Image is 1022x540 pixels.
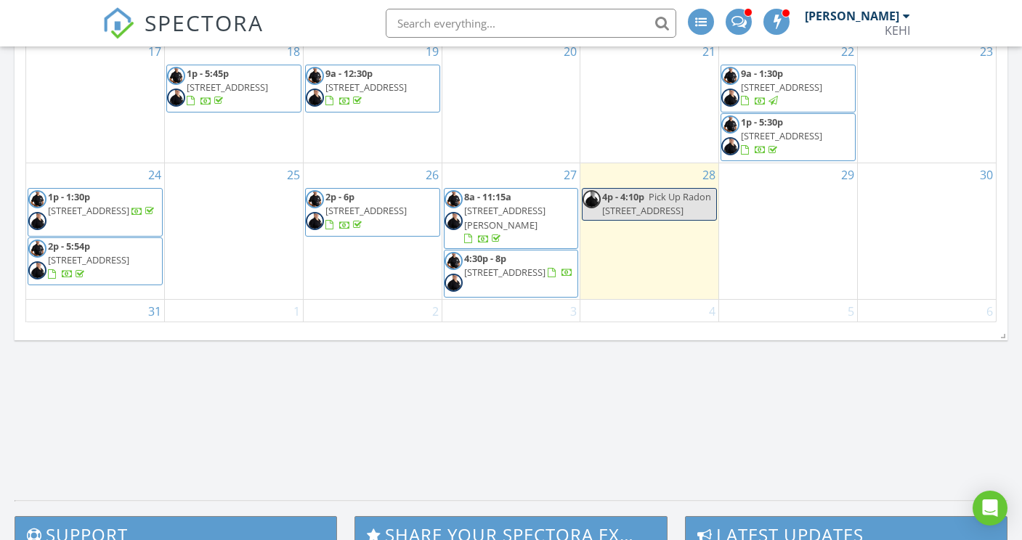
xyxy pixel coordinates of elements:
img: 20230810kheiberthull017_copy.jpg [167,89,185,107]
a: Go to August 22, 2025 [838,40,857,63]
td: Go to August 23, 2025 [857,39,996,163]
a: Go to September 3, 2025 [567,300,580,323]
a: Go to August 29, 2025 [838,163,857,187]
img: 20230810kheiberthull022_copy.jpg [28,190,46,208]
td: Go to August 25, 2025 [165,163,304,300]
span: [STREET_ADDRESS] [464,266,546,279]
a: Go to August 31, 2025 [145,300,164,323]
a: Go to September 1, 2025 [291,300,303,323]
a: Go to August 21, 2025 [699,40,718,63]
img: 20230810kheiberthull022_copy.jpg [28,240,46,258]
td: Go to August 20, 2025 [442,39,580,163]
a: 1p - 1:30p [STREET_ADDRESS] [28,188,163,236]
a: 8a - 11:15a [STREET_ADDRESS][PERSON_NAME] [464,190,546,245]
span: [STREET_ADDRESS] [325,204,407,217]
a: 4:30p - 8p [STREET_ADDRESS] [464,252,573,279]
td: Go to August 19, 2025 [303,39,442,163]
a: 1p - 5:45p [STREET_ADDRESS] [187,67,268,107]
td: Go to August 31, 2025 [26,300,165,348]
input: Search everything... [386,9,676,38]
a: 2p - 5:54p [STREET_ADDRESS] [48,240,129,280]
a: Go to September 5, 2025 [845,300,857,323]
span: 2p - 6p [325,190,354,203]
a: Go to August 26, 2025 [423,163,442,187]
a: Go to August 24, 2025 [145,163,164,187]
span: [STREET_ADDRESS] [187,81,268,94]
a: 1p - 1:30p [STREET_ADDRESS] [48,190,157,217]
a: Go to August 30, 2025 [977,163,996,187]
span: SPECTORA [145,7,264,38]
img: 20230810kheiberthull022_copy.jpg [167,67,185,85]
div: KEHI [885,23,910,38]
td: Go to September 6, 2025 [857,300,996,348]
span: 1p - 1:30p [48,190,90,203]
a: Go to August 19, 2025 [423,40,442,63]
a: 9a - 1:30p [STREET_ADDRESS] [741,67,822,107]
span: [STREET_ADDRESS] [48,204,129,217]
span: 4:30p - 8p [464,252,506,265]
span: 1p - 5:45p [187,67,229,80]
td: Go to September 2, 2025 [303,300,442,348]
a: 1p - 5:45p [STREET_ADDRESS] [166,65,301,112]
img: 20230810kheiberthull017_copy.jpg [445,274,463,292]
img: 20230810kheiberthull022_copy.jpg [306,190,324,208]
a: 2p - 6p [STREET_ADDRESS] [325,190,407,231]
img: 20230810kheiberthull017_copy.jpg [721,89,739,107]
td: Go to August 24, 2025 [26,163,165,300]
span: 8a - 11:15a [464,190,511,203]
span: 9a - 12:30p [325,67,373,80]
span: 9a - 1:30p [741,67,783,80]
img: 20230810kheiberthull022_copy.jpg [721,115,739,134]
a: 8a - 11:15a [STREET_ADDRESS][PERSON_NAME] [444,188,579,249]
span: Pick Up Radon [STREET_ADDRESS] [602,190,711,217]
img: 20230810kheiberthull017_copy.jpg [28,261,46,279]
img: 20230810kheiberthull022_copy.jpg [306,67,324,85]
a: 9a - 12:30p [STREET_ADDRESS] [325,67,407,107]
a: Go to August 27, 2025 [561,163,580,187]
a: Go to September 4, 2025 [706,300,718,323]
span: 2p - 5:54p [48,240,90,253]
a: 1p - 5:30p [STREET_ADDRESS] [721,113,856,161]
img: 20230810kheiberthull017_copy.jpg [445,212,463,230]
td: Go to August 26, 2025 [303,163,442,300]
span: [STREET_ADDRESS] [325,81,407,94]
div: Open Intercom Messenger [973,491,1007,525]
td: Go to September 1, 2025 [165,300,304,348]
a: Go to August 28, 2025 [699,163,718,187]
a: 9a - 1:30p [STREET_ADDRESS] [721,65,856,112]
span: [STREET_ADDRESS] [741,81,822,94]
a: 4:30p - 8p [STREET_ADDRESS] [444,250,579,298]
a: SPECTORA [102,20,264,50]
a: 2p - 5:54p [STREET_ADDRESS] [28,237,163,285]
a: Go to August 25, 2025 [284,163,303,187]
span: 1p - 5:30p [741,115,783,128]
span: 4p - 4:10p [602,190,644,203]
span: [STREET_ADDRESS] [741,129,822,142]
a: Go to August 23, 2025 [977,40,996,63]
img: 20230810kheiberthull022_copy.jpg [721,67,739,85]
img: The Best Home Inspection Software - Spectora [102,7,134,39]
img: 20230810kheiberthull017_copy.jpg [306,212,324,230]
img: 20230810kheiberthull022_copy.jpg [445,252,463,270]
a: 1p - 5:30p [STREET_ADDRESS] [741,115,822,156]
td: Go to August 28, 2025 [580,163,719,300]
a: Go to August 18, 2025 [284,40,303,63]
td: Go to September 4, 2025 [580,300,719,348]
td: Go to September 3, 2025 [442,300,580,348]
td: Go to August 17, 2025 [26,39,165,163]
a: 9a - 12:30p [STREET_ADDRESS] [305,65,440,112]
td: Go to August 22, 2025 [719,39,858,163]
span: [STREET_ADDRESS] [48,253,129,266]
img: 20230810kheiberthull017_copy.jpg [583,190,601,208]
a: Go to September 6, 2025 [984,300,996,323]
img: 20230810kheiberthull022_copy.jpg [445,190,463,208]
td: Go to August 27, 2025 [442,163,580,300]
span: [STREET_ADDRESS][PERSON_NAME] [464,204,546,231]
a: 2p - 6p [STREET_ADDRESS] [305,188,440,236]
a: Go to September 2, 2025 [429,300,442,323]
a: Go to August 20, 2025 [561,40,580,63]
img: 20230810kheiberthull017_copy.jpg [28,212,46,230]
td: Go to August 21, 2025 [580,39,719,163]
td: Go to August 30, 2025 [857,163,996,300]
img: 20230810kheiberthull017_copy.jpg [306,89,324,107]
